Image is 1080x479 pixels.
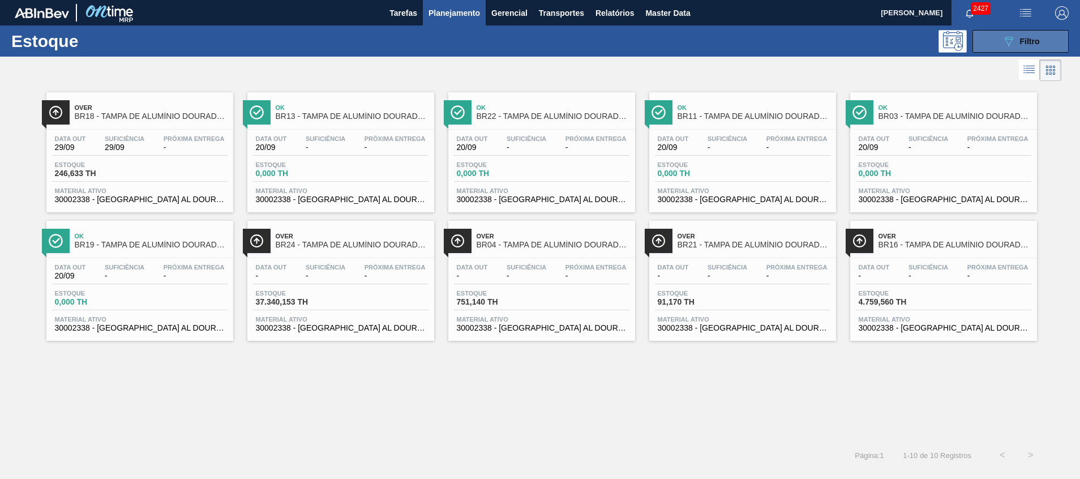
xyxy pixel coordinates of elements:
[256,290,335,297] span: Estoque
[38,84,239,212] a: ÍconeOverBR18 - TAMPA DE ALUMÍNIO DOURADA TAB DOURADO CROWNData out29/09Suficiência29/09Próxima E...
[595,6,634,20] span: Relatórios
[766,135,828,142] span: Próxima Entrega
[55,169,134,178] span: 246,633 TH
[878,112,1031,121] span: BR03 - TAMPA DE ALUMÍNIO DOURADA TAB DOURADO CROWN
[55,143,86,152] span: 29/09
[457,290,536,297] span: Estoque
[766,143,828,152] span: -
[852,105,867,119] img: Ícone
[105,264,144,271] span: Suficiência
[859,264,890,271] span: Data out
[859,298,938,306] span: 4.759,560 TH
[306,135,345,142] span: Suficiência
[645,6,690,20] span: Master Data
[1019,59,1040,81] div: Visão em Lista
[852,234,867,248] img: Ícone
[477,233,629,239] span: Over
[678,241,830,249] span: BR21 - TAMPA DE ALUMÍNIO DOURADA TAB DOURADO CROWN
[477,241,629,249] span: BR04 - TAMPA DE ALUMÍNIO DOURADA TAB DOURADO CROWN
[365,135,426,142] span: Próxima Entrega
[55,316,225,323] span: Material ativo
[256,135,287,142] span: Data out
[105,143,144,152] span: 29/09
[55,195,225,204] span: 30002338 - TAMPA AL DOURADA TAB DOUR AUTO ISE
[256,195,426,204] span: 30002338 - TAMPA AL DOURADA TAB DOUR AUTO ISE
[256,169,335,178] span: 0,000 TH
[859,195,1028,204] span: 30002338 - TAMPA AL DOURADA TAB DOUR AUTO ISE
[658,272,689,280] span: -
[250,105,264,119] img: Ícone
[967,135,1028,142] span: Próxima Entrega
[908,264,948,271] span: Suficiência
[972,30,1069,53] button: Filtro
[658,135,689,142] span: Data out
[878,233,1031,239] span: Over
[365,143,426,152] span: -
[859,143,890,152] span: 20/09
[457,195,627,204] span: 30002338 - TAMPA AL DOURADA TAB DOUR AUTO ISE
[507,135,546,142] span: Suficiência
[55,298,134,306] span: 0,000 TH
[658,264,689,271] span: Data out
[256,272,287,280] span: -
[164,272,225,280] span: -
[507,264,546,271] span: Suficiência
[457,298,536,306] span: 751,140 TH
[901,451,971,460] span: 1 - 10 de 10 Registros
[15,8,69,18] img: TNhmsLtSVTkK8tSr43FrP2fwEKptu5GPRR3wAAAABJRU5ErkJggg==
[256,187,426,194] span: Material ativo
[1040,59,1061,81] div: Visão em Cards
[859,187,1028,194] span: Material ativo
[457,135,488,142] span: Data out
[658,298,737,306] span: 91,170 TH
[389,6,417,20] span: Tarefas
[878,241,1031,249] span: BR16 - TAMPA DE ALUMÍNIO DOURADA TAB DOURADO CROWN
[306,272,345,280] span: -
[276,104,428,111] span: Ok
[306,264,345,271] span: Suficiência
[276,233,428,239] span: Over
[658,143,689,152] span: 20/09
[708,272,747,280] span: -
[75,112,228,121] span: BR18 - TAMPA DE ALUMÍNIO DOURADA TAB DOURADO CROWN
[477,104,629,111] span: Ok
[938,30,967,53] div: Pogramando: nenhum usuário selecionado
[641,84,842,212] a: ÍconeOkBR11 - TAMPA DE ALUMÍNIO DOURADA TAB DOURADO CROWNData out20/09Suficiência-Próxima Entrega...
[967,272,1028,280] span: -
[457,324,627,332] span: 30002338 - TAMPA AL DOURADA TAB DOUR AUTO ISE
[38,212,239,341] a: ÍconeOkBR19 - TAMPA DE ALUMÍNIO DOURADA TAB DOURADO CROWNData out20/09Suficiência-Próxima Entrega...
[55,264,86,271] span: Data out
[49,234,63,248] img: Ícone
[766,264,828,271] span: Próxima Entrega
[239,84,440,212] a: ÍconeOkBR13 - TAMPA DE ALUMÍNIO DOURADA TAB DOURADO CROWNData out20/09Suficiência-Próxima Entrega...
[365,272,426,280] span: -
[55,161,134,168] span: Estoque
[967,143,1028,152] span: -
[878,104,1031,111] span: Ok
[457,316,627,323] span: Material ativo
[457,143,488,152] span: 20/09
[565,264,627,271] span: Próxima Entrega
[565,135,627,142] span: Próxima Entrega
[859,290,938,297] span: Estoque
[507,272,546,280] span: -
[256,298,335,306] span: 37.340,153 TH
[565,143,627,152] span: -
[652,234,666,248] img: Ícone
[539,6,584,20] span: Transportes
[477,112,629,121] span: BR22 - TAMPA DE ALUMÍNIO DOURADA TAB DOURADO CROWN
[440,212,641,341] a: ÍconeOverBR04 - TAMPA DE ALUMÍNIO DOURADA TAB DOURADO CROWNData out-Suficiência-Próxima Entrega-E...
[105,272,144,280] span: -
[859,169,938,178] span: 0,000 TH
[457,187,627,194] span: Material ativo
[859,161,938,168] span: Estoque
[451,234,465,248] img: Ícone
[457,169,536,178] span: 0,000 TH
[55,135,86,142] span: Data out
[1055,6,1069,20] img: Logout
[507,143,546,152] span: -
[658,324,828,332] span: 30002338 - TAMPA AL DOURADA TAB DOUR AUTO ISE
[971,2,991,15] span: 2427
[859,316,1028,323] span: Material ativo
[1017,441,1045,469] button: >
